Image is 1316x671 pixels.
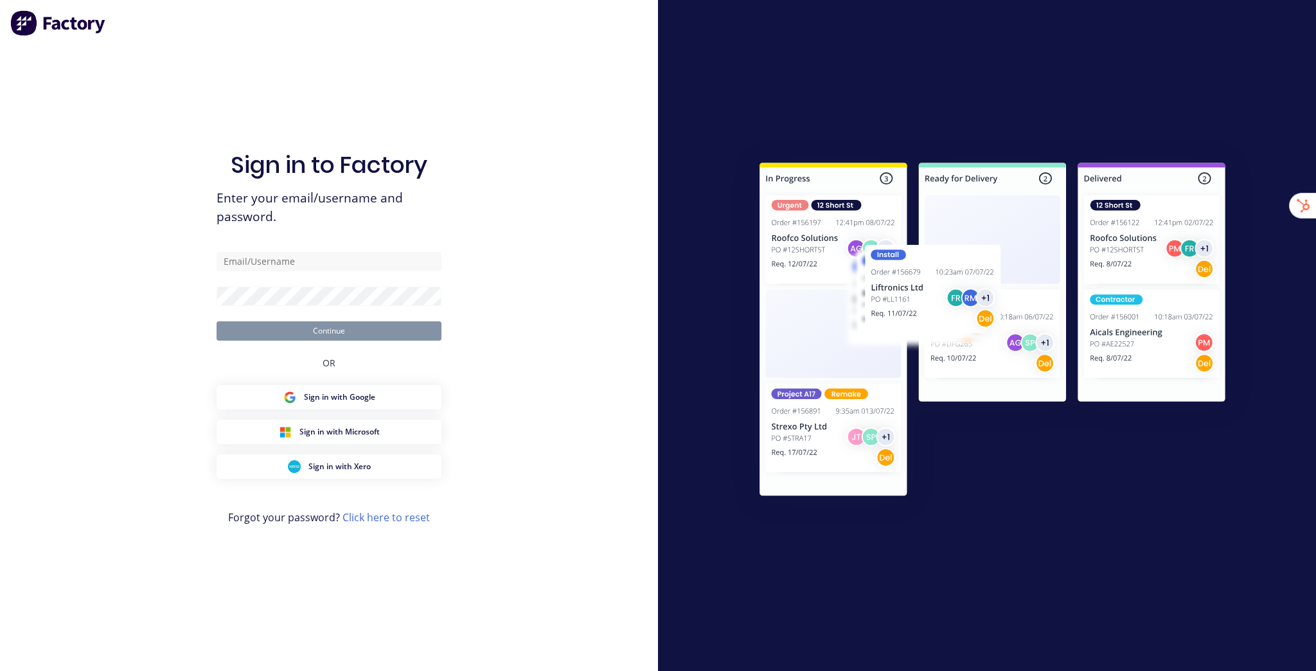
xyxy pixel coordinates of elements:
a: Click here to reset [342,510,430,524]
button: Microsoft Sign inSign in with Microsoft [217,420,441,444]
img: Sign in [731,137,1254,526]
button: Continue [217,321,441,341]
button: Xero Sign inSign in with Xero [217,454,441,479]
h1: Sign in to Factory [231,151,427,179]
span: Sign in with Microsoft [299,426,380,438]
button: Google Sign inSign in with Google [217,385,441,409]
img: Factory [10,10,107,36]
input: Email/Username [217,252,441,271]
span: Forgot your password? [228,510,430,525]
div: OR [323,341,335,385]
img: Microsoft Sign in [279,425,292,438]
span: Enter your email/username and password. [217,189,441,226]
img: Google Sign in [283,391,296,404]
img: Xero Sign in [288,460,301,473]
span: Sign in with Google [304,391,375,403]
span: Sign in with Xero [308,461,371,472]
